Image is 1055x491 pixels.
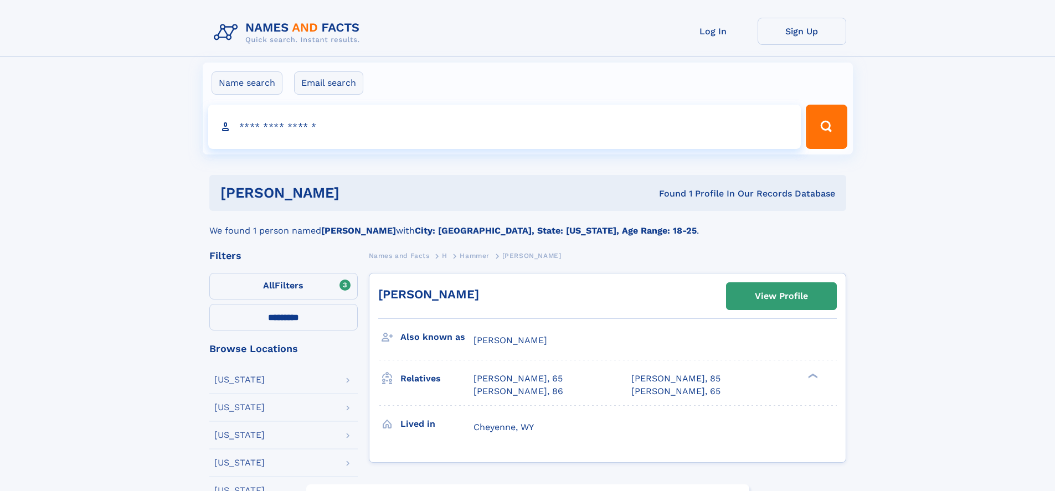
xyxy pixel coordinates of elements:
[214,458,265,467] div: [US_STATE]
[321,225,396,236] b: [PERSON_NAME]
[631,373,721,385] a: [PERSON_NAME], 85
[369,249,430,262] a: Names and Facts
[727,283,836,309] a: View Profile
[400,369,474,388] h3: Relatives
[209,273,358,299] label: Filters
[209,251,358,261] div: Filters
[294,71,363,95] label: Email search
[442,252,447,260] span: H
[214,403,265,412] div: [US_STATE]
[631,385,721,397] a: [PERSON_NAME], 65
[212,71,282,95] label: Name search
[502,252,562,260] span: [PERSON_NAME]
[474,385,563,397] a: [PERSON_NAME], 86
[400,415,474,433] h3: Lived in
[442,249,447,262] a: H
[415,225,697,236] b: City: [GEOGRAPHIC_DATA], State: [US_STATE], Age Range: 18-25
[669,18,758,45] a: Log In
[220,186,500,200] h1: [PERSON_NAME]
[209,18,369,48] img: Logo Names and Facts
[474,422,534,432] span: Cheyenne, WY
[460,249,490,262] a: Hammer
[499,188,835,200] div: Found 1 Profile In Our Records Database
[214,375,265,384] div: [US_STATE]
[263,280,275,291] span: All
[208,105,801,149] input: search input
[400,328,474,347] h3: Also known as
[378,287,479,301] a: [PERSON_NAME]
[460,252,490,260] span: Hammer
[209,344,358,354] div: Browse Locations
[806,105,847,149] button: Search Button
[758,18,846,45] a: Sign Up
[209,211,846,237] div: We found 1 person named with .
[755,283,808,309] div: View Profile
[805,373,819,380] div: ❯
[474,335,547,345] span: [PERSON_NAME]
[474,373,563,385] a: [PERSON_NAME], 65
[214,431,265,440] div: [US_STATE]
